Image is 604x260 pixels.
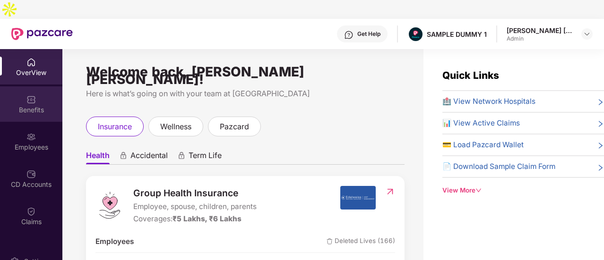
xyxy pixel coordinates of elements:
span: Term Life [189,151,222,164]
span: 💳 Load Pazcard Wallet [442,139,524,151]
span: 📊 View Active Claims [442,117,520,129]
img: svg+xml;base64,PHN2ZyBpZD0iRW1wbG95ZWVzIiB4bWxucz0iaHR0cDovL3d3dy53My5vcmcvMjAwMC9zdmciIHdpZHRoPS... [26,132,36,142]
div: View More [442,185,604,195]
span: Employee, spouse, children, parents [133,201,257,212]
span: down [475,187,482,193]
div: [PERSON_NAME] [PERSON_NAME] [507,26,573,35]
img: Pazcare_Alternative_logo-01-01.png [409,27,423,41]
img: logo [95,191,124,219]
span: wellness [160,121,191,133]
div: Get Help [357,30,380,38]
span: Health [86,151,110,164]
div: Coverages: [133,213,257,225]
img: New Pazcare Logo [11,28,73,40]
span: 🏥 View Network Hospitals [442,96,535,107]
img: RedirectIcon [385,187,395,196]
img: svg+xml;base64,PHN2ZyBpZD0iQ0RfQWNjb3VudHMiIGRhdGEtbmFtZT0iQ0QgQWNjb3VudHMiIHhtbG5zPSJodHRwOi8vd3... [26,169,36,179]
span: right [597,163,604,172]
span: right [597,141,604,151]
div: animation [177,151,186,160]
span: right [597,98,604,107]
img: svg+xml;base64,PHN2ZyBpZD0iQ2xhaW0iIHhtbG5zPSJodHRwOi8vd3d3LnczLm9yZy8yMDAwL3N2ZyIgd2lkdGg9IjIwIi... [26,207,36,216]
img: svg+xml;base64,PHN2ZyBpZD0iQmVuZWZpdHMiIHhtbG5zPSJodHRwOi8vd3d3LnczLm9yZy8yMDAwL3N2ZyIgd2lkdGg9Ij... [26,95,36,104]
span: Accidental [130,151,168,164]
img: svg+xml;base64,PHN2ZyBpZD0iSGVscC0zMngzMiIgeG1sbnM9Imh0dHA6Ly93d3cudzMub3JnLzIwMDAvc3ZnIiB3aWR0aD... [344,30,354,40]
span: 📄 Download Sample Claim Form [442,161,555,172]
div: animation [119,151,128,160]
div: Admin [507,35,573,42]
img: svg+xml;base64,PHN2ZyBpZD0iRHJvcGRvd24tMzJ4MzIiIHhtbG5zPSJodHRwOi8vd3d3LnczLm9yZy8yMDAwL3N2ZyIgd2... [583,30,591,38]
span: Quick Links [442,69,499,81]
span: Group Health Insurance [133,186,257,200]
span: Deleted Lives (166) [327,236,395,247]
span: Employees [95,236,134,247]
img: svg+xml;base64,PHN2ZyBpZD0iSG9tZSIgeG1sbnM9Imh0dHA6Ly93d3cudzMub3JnLzIwMDAvc3ZnIiB3aWR0aD0iMjAiIG... [26,58,36,67]
div: Here is what’s going on with your team at [GEOGRAPHIC_DATA] [86,88,405,100]
img: insurerIcon [340,186,376,210]
div: Welcome back, [PERSON_NAME] [PERSON_NAME]! [86,68,405,83]
span: pazcard [220,121,249,133]
span: ₹5 Lakhs, ₹6 Lakhs [173,214,242,223]
span: insurance [98,121,132,133]
div: SAMPLE DUMMY 1 [427,30,487,39]
span: right [597,119,604,129]
img: deleteIcon [327,238,333,244]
